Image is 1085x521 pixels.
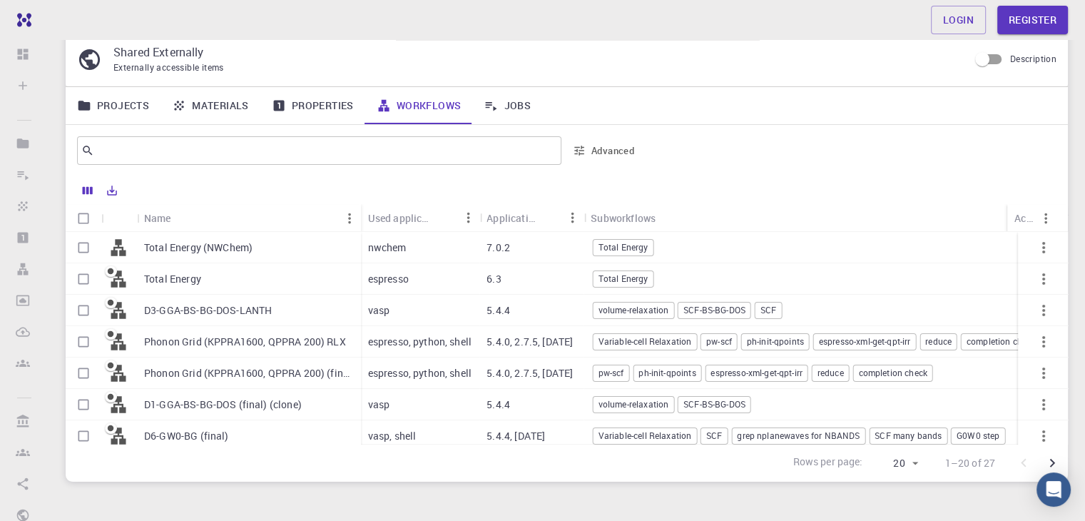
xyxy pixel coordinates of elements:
span: SCF-BS-BG-DOS [678,304,750,316]
div: 20 [869,453,922,474]
a: Materials [161,87,260,124]
button: Advanced [567,139,641,162]
div: Icon [101,204,137,232]
p: vasp [368,398,390,412]
p: D6-GW0-BG (final) [144,429,229,443]
a: Projects [66,87,161,124]
p: D3-GGA-BS-BG-DOS-LANTH [144,303,272,318]
span: completion check [853,367,932,379]
div: Open Intercom Messenger [1036,472,1071,507]
span: espresso-xml-get-qpt-irr [814,335,916,348]
span: Description [1010,53,1056,64]
div: Subworkflows [584,204,1061,232]
div: Actions [1014,204,1034,232]
button: Sort [538,206,561,229]
span: SCF-BS-BG-DOS [678,398,750,410]
p: 7.0.2 [487,241,510,255]
a: Workflows [365,87,473,124]
a: Properties [260,87,365,124]
span: Variable-cell Relaxation [594,335,697,348]
p: Total Energy (NWChem) [144,241,253,255]
p: 5.4.4 [487,303,510,318]
span: Externally accessible items [113,61,224,73]
div: Actions [1007,204,1057,232]
button: Export [100,179,124,202]
div: Used application [361,204,480,232]
button: Menu [457,206,479,229]
span: Total Energy [594,241,653,253]
span: pw-scf [594,367,629,379]
img: logo [11,13,31,27]
p: 5.4.4, [DATE] [487,429,545,443]
div: Used application [368,204,434,232]
p: 5.4.0, 2.7.5, [DATE] [487,366,573,380]
button: Menu [1034,207,1057,230]
button: Sort [171,207,194,230]
p: 5.4.4 [487,398,510,412]
p: Rows per page: [793,455,862,471]
a: Jobs [472,87,542,124]
p: 1–20 of 27 [945,456,996,470]
button: Sort [656,206,678,229]
a: Register [997,6,1068,34]
p: vasp [368,303,390,318]
div: Application Version [487,204,538,232]
span: ph-init-qpoints [742,335,809,348]
div: Name [144,204,171,232]
span: reduce [920,335,957,348]
p: D1-GGA-BS-BG-DOS (final) (clone) [144,398,302,412]
p: espresso, python, shell [368,366,472,380]
span: Total Energy [594,273,653,285]
span: G0W0 step [952,430,1004,442]
span: SCF [755,304,781,316]
button: Go to next page [1038,449,1066,477]
span: SCF [701,430,727,442]
button: Menu [561,206,584,229]
p: Shared Externally [113,44,957,61]
span: reduce [813,367,849,379]
p: espresso [368,272,409,286]
span: grep nplanewaves for NBANDS [732,430,865,442]
span: pw-scf [701,335,737,348]
button: Columns [76,179,100,202]
p: 5.4.0, 2.7.5, [DATE] [487,335,573,349]
p: vasp, shell [368,429,417,443]
div: Name [137,204,361,232]
p: Phonon Grid (KPPRA1600, QPPRA 200) RLX [144,335,346,349]
span: volume-relaxation [594,398,674,410]
p: Total Energy [144,272,201,286]
span: espresso-xml-get-qpt-irr [705,367,808,379]
span: SCF many bands [870,430,947,442]
div: Application Version [479,204,584,232]
span: volume-relaxation [594,304,674,316]
p: espresso, python, shell [368,335,472,349]
a: Login [931,6,986,34]
div: Subworkflows [591,204,656,232]
span: Variable-cell Relaxation [594,430,697,442]
button: Sort [434,206,457,229]
span: completion check [962,335,1040,348]
p: Phonon Grid (KPPRA1600, QPPRA 200) (final) [144,366,354,380]
button: Menu [338,207,361,230]
p: 6.3 [487,272,501,286]
p: nwchem [368,241,407,255]
span: ph-init-qpoints [633,367,701,379]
